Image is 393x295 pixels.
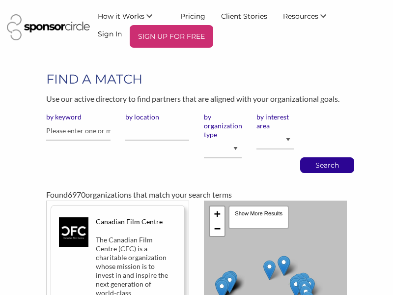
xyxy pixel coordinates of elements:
input: Please enter one or more keywords [46,121,110,141]
a: Zoom out [210,221,225,236]
span: How it Works [98,12,144,21]
p: Use our active directory to find partners that are aligned with your organizational goals. [46,92,347,105]
img: Sponsor Circle Logo [7,14,89,40]
a: Pricing [172,7,213,25]
p: SIGN UP FOR FREE [134,29,209,44]
img: tys7ftntgowgismeyatu [59,217,88,247]
div: Canadian Film Centre [96,217,173,226]
li: Resources [275,7,346,25]
button: Search [311,158,343,173]
div: Show More Results [228,206,289,229]
label: by organization type [204,113,242,139]
label: by keyword [46,113,110,121]
div: Found organizations that match your search terms [46,189,347,201]
label: by interest area [256,113,294,130]
label: by location [125,113,189,121]
a: Client Stories [213,7,275,25]
span: Resources [283,12,318,21]
h1: FIND A MATCH [46,70,347,88]
span: 6970 [68,190,85,199]
li: How it Works [90,7,172,25]
a: Zoom in [210,206,225,221]
a: Sign In [90,25,130,43]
